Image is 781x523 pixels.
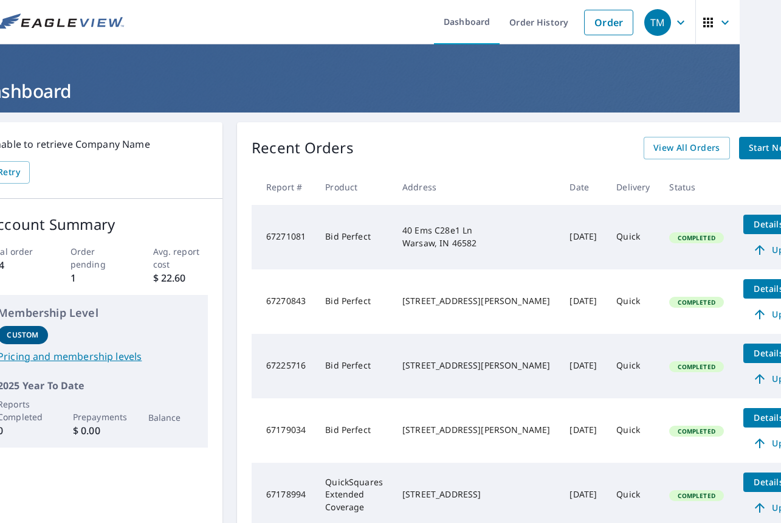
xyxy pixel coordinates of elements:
[7,330,38,341] p: Custom
[607,169,659,205] th: Delivery
[402,359,550,372] div: [STREET_ADDRESS][PERSON_NAME]
[402,224,550,249] div: 40 Ems C28e1 Ln Warsaw, IN 46582
[315,269,393,334] td: Bid Perfect
[607,205,659,269] td: Quick
[607,269,659,334] td: Quick
[659,169,733,205] th: Status
[560,398,607,463] td: [DATE]
[73,423,123,438] p: $ 0.00
[315,169,393,205] th: Product
[402,488,550,500] div: [STREET_ADDRESS]
[315,334,393,398] td: Bid Perfect
[644,9,671,36] div: TM
[252,169,315,205] th: Report #
[252,269,315,334] td: 67270843
[670,427,722,435] span: Completed
[153,245,208,271] p: Avg. report cost
[560,269,607,334] td: [DATE]
[670,234,722,242] span: Completed
[71,271,126,285] p: 1
[148,411,199,424] p: Balance
[560,205,607,269] td: [DATE]
[252,334,315,398] td: 67225716
[252,398,315,463] td: 67179034
[402,295,550,307] div: [STREET_ADDRESS][PERSON_NAME]
[252,137,354,159] p: Recent Orders
[584,10,633,35] a: Order
[653,140,720,156] span: View All Orders
[607,334,659,398] td: Quick
[560,169,607,205] th: Date
[402,424,550,436] div: [STREET_ADDRESS][PERSON_NAME]
[73,410,123,423] p: Prepayments
[644,137,730,159] a: View All Orders
[560,334,607,398] td: [DATE]
[71,245,126,271] p: Order pending
[607,398,659,463] td: Quick
[393,169,560,205] th: Address
[315,205,393,269] td: Bid Perfect
[670,491,722,500] span: Completed
[670,298,722,307] span: Completed
[252,205,315,269] td: 67271081
[670,362,722,371] span: Completed
[315,398,393,463] td: Bid Perfect
[153,271,208,285] p: $ 22.60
